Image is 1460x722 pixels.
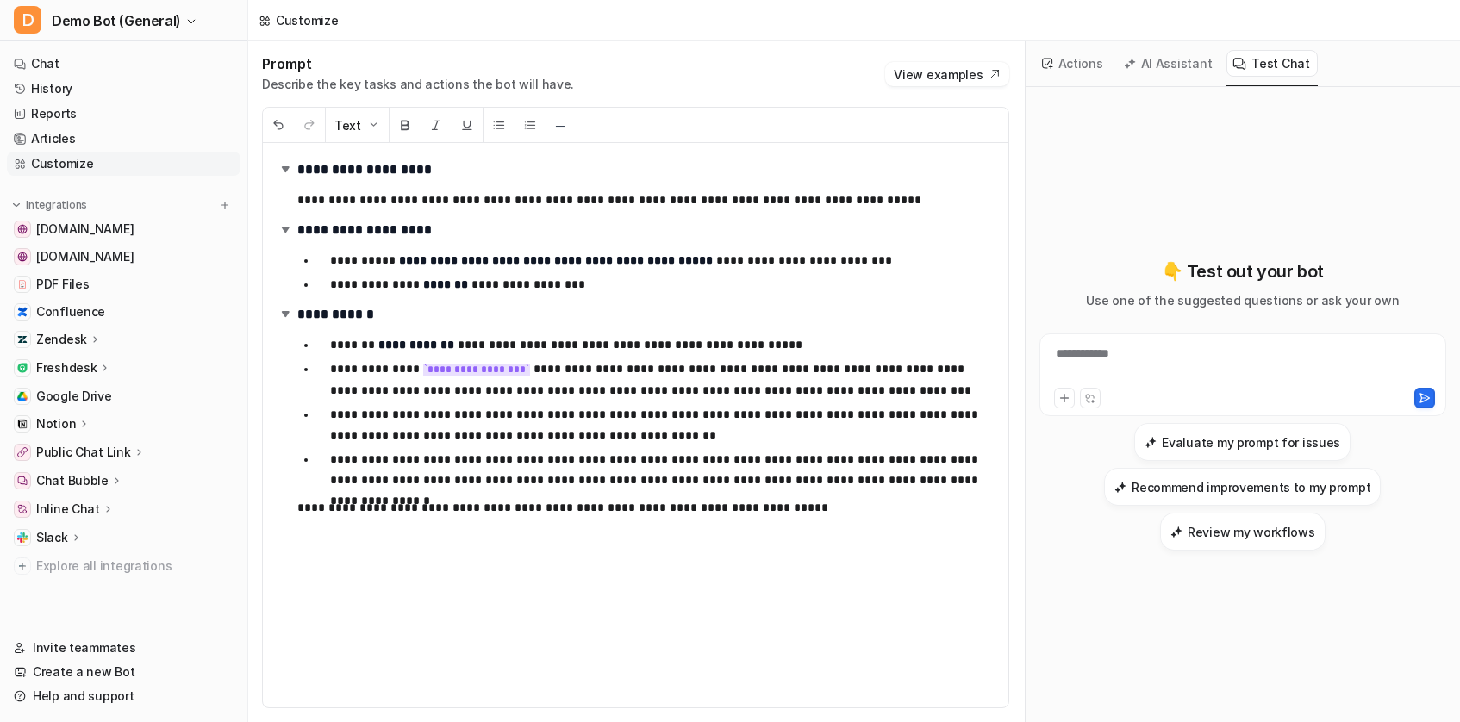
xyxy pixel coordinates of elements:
[17,476,28,486] img: Chat Bubble
[7,152,240,176] a: Customize
[262,76,574,93] p: Describe the key tasks and actions the bot will have.
[277,160,294,177] img: expand-arrow.svg
[277,221,294,238] img: expand-arrow.svg
[277,305,294,322] img: expand-arrow.svg
[429,118,443,132] img: Italic
[7,300,240,324] a: ConfluenceConfluence
[1036,50,1111,77] button: Actions
[7,196,92,214] button: Integrations
[1162,433,1340,451] h3: Evaluate my prompt for issues
[7,554,240,578] a: Explore all integrations
[885,62,1008,86] button: View examples
[1170,526,1182,538] img: Review my workflows
[515,108,546,142] button: Ordered List
[262,55,574,72] h1: Prompt
[36,501,100,518] p: Inline Chat
[36,276,89,293] span: PDF Files
[17,279,28,289] img: PDF Files
[366,118,380,132] img: Dropdown Down Arrow
[36,221,134,238] span: [DOMAIN_NAME]
[1226,50,1317,77] button: Test Chat
[17,307,28,317] img: Confluence
[14,557,31,575] img: explore all integrations
[1134,423,1351,461] button: Evaluate my prompt for issuesEvaluate my prompt for issues
[1104,468,1381,506] button: Recommend improvements to my promptRecommend improvements to my prompt
[271,118,285,132] img: Undo
[7,384,240,408] a: Google DriveGoogle Drive
[52,9,181,33] span: Demo Bot (General)
[484,108,515,142] button: Unordered List
[36,529,68,546] p: Slack
[7,684,240,708] a: Help and support
[1118,50,1220,77] button: AI Assistant
[7,77,240,101] a: History
[303,118,316,132] img: Redo
[1114,481,1126,494] img: Recommend improvements to my prompt
[219,199,231,211] img: menu_add.svg
[17,391,28,401] img: Google Drive
[17,504,28,514] img: Inline Chat
[7,272,240,296] a: PDF FilesPDF Files
[276,11,338,29] div: Customize
[36,388,112,405] span: Google Drive
[17,447,28,457] img: Public Chat Link
[7,660,240,684] a: Create a new Bot
[36,359,97,377] p: Freshdesk
[492,118,506,132] img: Unordered List
[398,118,412,132] img: Bold
[14,6,41,34] span: D
[17,334,28,345] img: Zendesk
[17,532,28,543] img: Slack
[1132,478,1370,496] h3: Recommend improvements to my prompt
[36,444,131,461] p: Public Chat Link
[546,108,574,142] button: ─
[523,118,537,132] img: Ordered List
[7,127,240,151] a: Articles
[452,108,483,142] button: Underline
[17,252,28,262] img: www.airbnb.com
[1188,523,1315,541] h3: Review my workflows
[36,331,87,348] p: Zendesk
[1160,513,1326,551] button: Review my workflowsReview my workflows
[36,303,105,321] span: Confluence
[7,636,240,660] a: Invite teammates
[390,108,421,142] button: Bold
[7,102,240,126] a: Reports
[7,245,240,269] a: www.airbnb.com[DOMAIN_NAME]
[460,118,474,132] img: Underline
[1145,436,1157,449] img: Evaluate my prompt for issues
[421,108,452,142] button: Italic
[1086,291,1399,309] p: Use one of the suggested questions or ask your own
[26,198,87,212] p: Integrations
[10,199,22,211] img: expand menu
[17,363,28,373] img: Freshdesk
[36,415,76,433] p: Notion
[36,472,109,489] p: Chat Bubble
[7,52,240,76] a: Chat
[36,552,234,580] span: Explore all integrations
[17,419,28,429] img: Notion
[326,108,389,142] button: Text
[17,224,28,234] img: www.atlassian.com
[36,248,134,265] span: [DOMAIN_NAME]
[294,108,325,142] button: Redo
[1162,258,1324,284] p: 👇 Test out your bot
[263,108,294,142] button: Undo
[7,217,240,241] a: www.atlassian.com[DOMAIN_NAME]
